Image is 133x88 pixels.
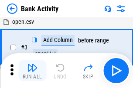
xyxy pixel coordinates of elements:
[21,5,58,13] div: Bank Activity
[83,74,94,79] div: Skip
[78,37,94,44] div: before
[12,18,34,25] span: open.csv
[95,37,109,44] div: range
[104,5,111,12] img: Support
[23,74,42,79] div: Run All
[27,62,38,73] img: Run All
[83,62,93,73] img: Skip
[74,60,102,81] button: Skip
[33,49,58,59] div: open!J:J
[18,60,46,81] button: Run All
[109,64,123,78] img: Main button
[116,3,126,14] img: Settings menu
[41,35,75,46] div: Add Column
[7,3,17,14] img: Back
[21,44,27,51] span: # 3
